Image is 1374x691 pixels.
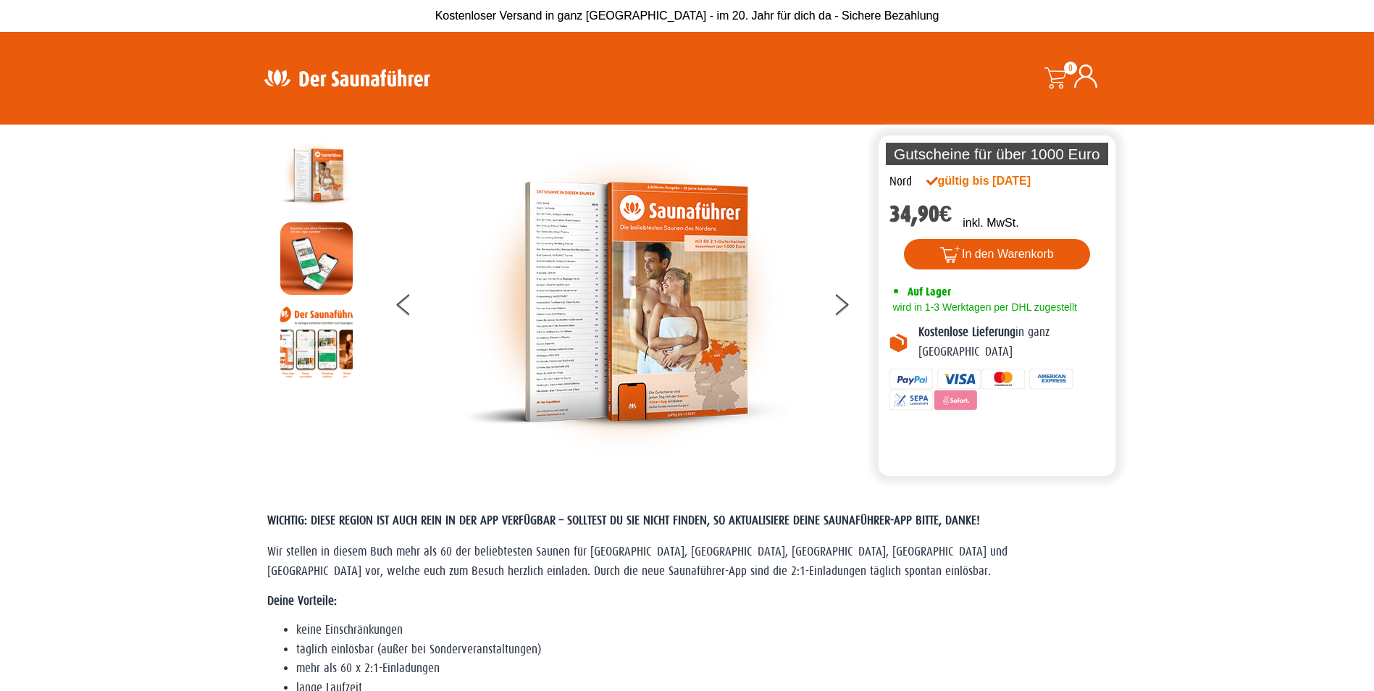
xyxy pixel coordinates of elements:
p: inkl. MwSt. [963,214,1018,232]
p: in ganz [GEOGRAPHIC_DATA] [918,323,1105,361]
img: Anleitung7tn [280,306,353,378]
strong: Deine Vorteile: [267,594,337,608]
img: der-saunafuehrer-2025-nord [280,139,353,212]
span: wird in 1-3 Werktagen per DHL zugestellt [889,301,1077,313]
img: MOCKUP-iPhone_regional [280,222,353,295]
bdi: 34,90 [889,201,952,227]
div: Nord [889,172,912,191]
button: In den Warenkorb [904,239,1090,269]
li: mehr als 60 x 2:1-Einladungen [296,659,1107,678]
li: täglich einlösbar (außer bei Sonderveranstaltungen) [296,640,1107,659]
span: Auf Lager [908,285,951,298]
b: Kostenlose Lieferung [918,325,1015,339]
div: gültig bis [DATE] [926,172,1063,190]
span: 0 [1064,62,1077,75]
span: WICHTIG: DIESE REGION IST AUCH REIN IN DER APP VERFÜGBAR – SOLLTEST DU SIE NICHT FINDEN, SO AKTUA... [267,514,980,527]
span: € [939,201,952,227]
span: Wir stellen in diesem Buch mehr als 60 der beliebtesten Saunen für [GEOGRAPHIC_DATA], [GEOGRAPHIC... [267,545,1008,577]
p: Gutscheine für über 1000 Euro [886,143,1109,165]
img: der-saunafuehrer-2025-nord [464,139,790,465]
li: keine Einschränkungen [296,621,1107,640]
span: Kostenloser Versand in ganz [GEOGRAPHIC_DATA] - im 20. Jahr für dich da - Sichere Bezahlung [435,9,939,22]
